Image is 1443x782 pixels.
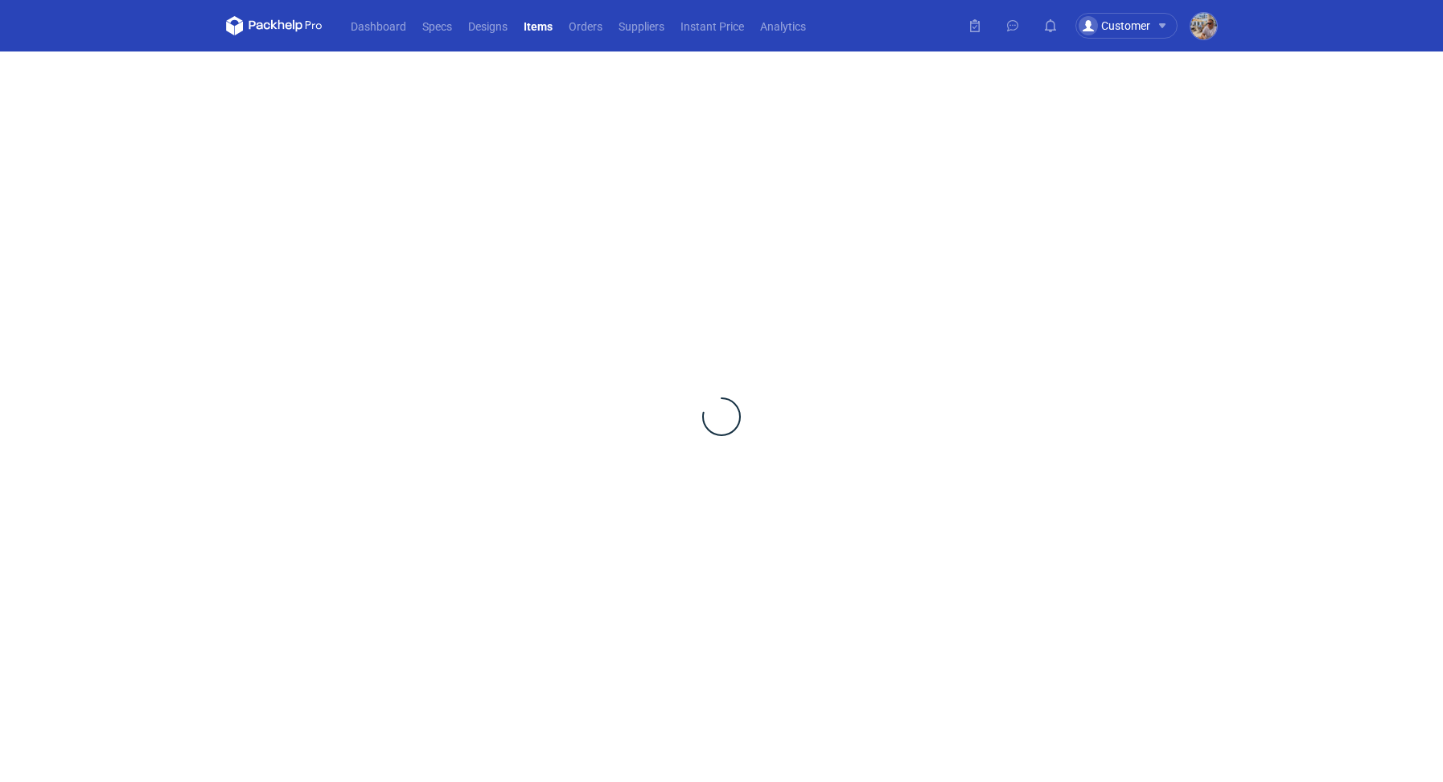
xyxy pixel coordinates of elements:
a: Items [516,16,561,35]
a: Instant Price [672,16,752,35]
a: Specs [414,16,460,35]
div: Customer [1079,16,1150,35]
a: Dashboard [343,16,414,35]
img: Michał Palasek [1190,13,1217,39]
svg: Packhelp Pro [226,16,323,35]
a: Analytics [752,16,814,35]
a: Designs [460,16,516,35]
a: Orders [561,16,610,35]
a: Suppliers [610,16,672,35]
button: Customer [1075,13,1190,39]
